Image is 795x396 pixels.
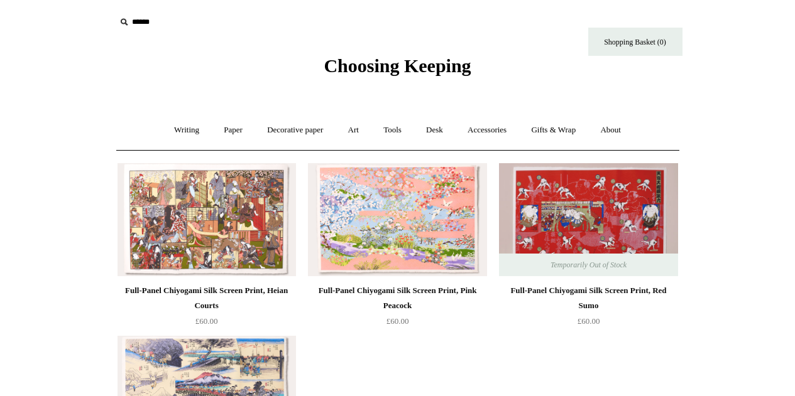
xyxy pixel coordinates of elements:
a: Full-Panel Chiyogami Silk Screen Print, Red Sumo Full-Panel Chiyogami Silk Screen Print, Red Sumo... [499,163,677,276]
span: £60.00 [578,316,600,326]
a: Full-Panel Chiyogami Silk Screen Print, Heian Courts Full-Panel Chiyogami Silk Screen Print, Heia... [118,163,296,276]
a: Full-Panel Chiyogami Silk Screen Print, Heian Courts £60.00 [118,283,296,334]
span: Temporarily Out of Stock [538,254,639,276]
div: Full-Panel Chiyogami Silk Screen Print, Heian Courts [121,283,293,313]
a: Decorative paper [256,114,334,147]
a: Choosing Keeping [324,65,471,74]
a: Full-Panel Chiyogami Silk Screen Print, Pink Peacock £60.00 [308,283,486,334]
a: Gifts & Wrap [520,114,587,147]
a: Full-Panel Chiyogami Silk Screen Print, Pink Peacock Full-Panel Chiyogami Silk Screen Print, Pink... [308,163,486,276]
a: Desk [415,114,454,147]
a: Tools [372,114,413,147]
div: Full-Panel Chiyogami Silk Screen Print, Red Sumo [502,283,674,313]
a: Shopping Basket (0) [588,28,683,56]
a: Accessories [456,114,518,147]
span: £60.00 [195,316,218,326]
a: Art [337,114,370,147]
div: Full-Panel Chiyogami Silk Screen Print, Pink Peacock [311,283,483,313]
a: Writing [163,114,211,147]
img: Full-Panel Chiyogami Silk Screen Print, Red Sumo [499,163,677,276]
a: Full-Panel Chiyogami Silk Screen Print, Red Sumo £60.00 [499,283,677,334]
a: About [589,114,632,147]
img: Full-Panel Chiyogami Silk Screen Print, Pink Peacock [308,163,486,276]
span: £60.00 [387,316,409,326]
a: Paper [212,114,254,147]
img: Full-Panel Chiyogami Silk Screen Print, Heian Courts [118,163,296,276]
span: Choosing Keeping [324,55,471,76]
